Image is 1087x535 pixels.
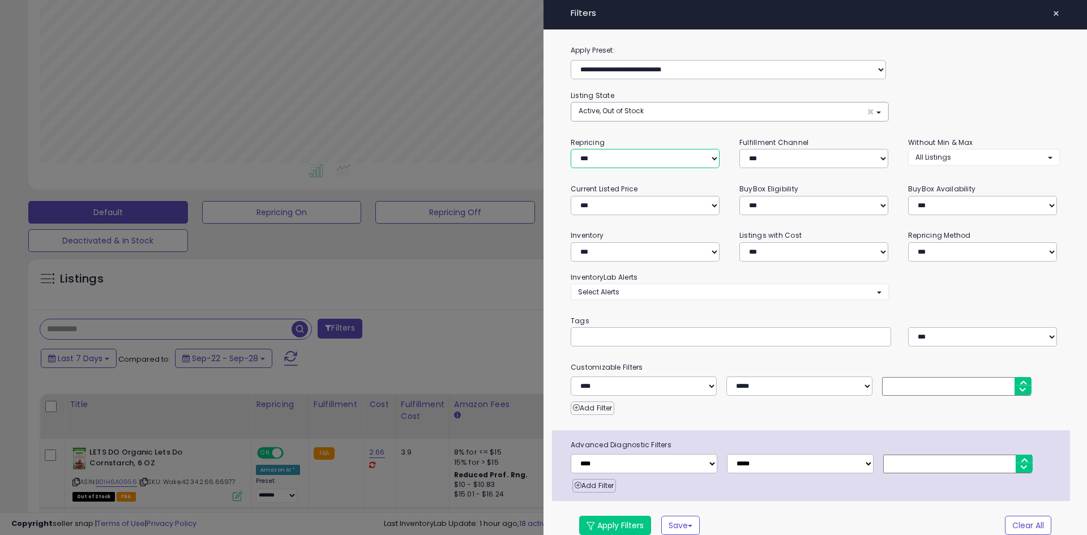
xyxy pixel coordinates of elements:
span: All Listings [915,152,951,162]
button: Apply Filters [579,516,651,535]
span: Active, Out of Stock [579,106,644,115]
button: Clear All [1005,516,1051,535]
small: Current Listed Price [571,184,637,194]
button: × [1048,6,1064,22]
span: × [867,106,874,118]
small: InventoryLab Alerts [571,272,637,282]
span: Advanced Diagnostic Filters [562,439,1070,451]
label: Apply Preset: [562,44,1068,57]
button: Select Alerts [571,284,889,300]
button: Save [661,516,700,535]
small: Without Min & Max [908,138,973,147]
h4: Filters [571,8,1060,18]
button: Active, Out of Stock × [571,102,888,121]
small: BuyBox Availability [908,184,975,194]
small: Repricing [571,138,605,147]
small: Listings with Cost [739,230,802,240]
button: Add Filter [571,401,614,415]
small: BuyBox Eligibility [739,184,798,194]
small: Inventory [571,230,604,240]
small: Customizable Filters [562,361,1068,374]
small: Listing State [571,91,614,100]
span: × [1052,6,1060,22]
button: Add Filter [572,479,616,493]
small: Repricing Method [908,230,971,240]
small: Fulfillment Channel [739,138,808,147]
button: All Listings [908,149,1060,165]
small: Tags [562,315,1068,327]
span: Select Alerts [578,287,619,297]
